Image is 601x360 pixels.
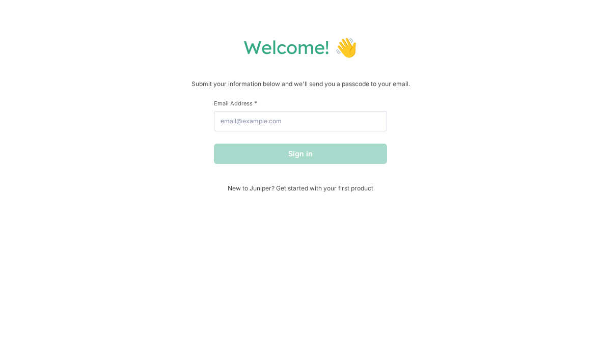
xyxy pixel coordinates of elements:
span: New to Juniper? Get started with your first product [214,184,387,192]
span: This field is required. [254,99,257,107]
input: email@example.com [214,111,387,131]
h1: Welcome! 👋 [10,36,591,59]
label: Email Address [214,99,387,107]
p: Submit your information below and we'll send you a passcode to your email. [10,79,591,89]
